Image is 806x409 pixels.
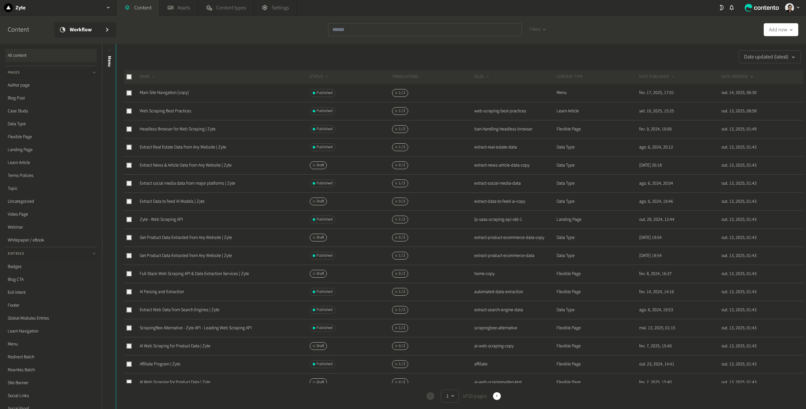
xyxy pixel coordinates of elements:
[317,180,333,186] span: Published
[721,180,757,187] time: out. 13, 2025, 01:43
[474,174,556,192] td: extract-social-media-data
[5,118,97,130] a: Data Type
[70,26,99,34] span: Workflow
[721,144,757,150] time: out. 13, 2025, 01:43
[140,180,235,187] a: Extract social media data from major platforms | Zyte
[140,343,210,349] a: AI Web Scraping for Product Data | Zyte
[721,108,757,114] time: out. 13, 2025, 08:58
[317,108,333,114] span: Published
[399,271,405,277] span: 0 / 2
[140,216,183,223] a: Zyte - Web Scraping API
[140,108,191,114] a: Web Scraping Best Practices
[140,198,205,205] a: Extract Data to feed AI Models | Zyte
[399,325,405,331] span: 1 / 2
[317,379,324,385] span: Draft
[474,301,556,319] td: extract-search-engine-data
[556,301,639,319] td: Data Type
[639,252,662,259] time: [DATE] 19:54
[317,217,333,222] span: Published
[639,180,673,187] time: ago. 6, 2024, 20:04
[140,252,232,259] a: Get Product Data Extracted from Any Website | Zyte
[639,74,676,80] button: DATE PUBLISHED
[639,307,673,313] time: ago. 6, 2024, 19:53
[5,312,97,325] a: Global Modules Entries
[556,283,639,301] td: Flexible Page
[4,3,13,12] img: Zyte
[474,373,556,391] td: ai-web-scrapingvideo-test
[5,234,97,247] a: Whitepaper / eBook
[474,229,556,247] td: extract-product-ecommerce-data-copy
[140,289,184,295] a: AI Parsing and Extraction
[399,307,405,313] span: 1 / 2
[721,216,757,223] time: out. 13, 2025, 01:43
[5,79,97,92] a: Author page
[556,210,639,229] td: Landing Page
[317,90,333,96] span: Published
[5,351,97,363] a: Redirect Batch
[721,252,757,259] time: out. 13, 2025, 01:43
[5,389,97,402] a: Social Links
[556,192,639,210] td: Data Type
[556,247,639,265] td: Data Type
[556,102,639,120] td: Learn Article
[529,26,540,33] span: Filters
[721,89,757,96] time: out. 14, 2025, 06:30
[721,271,757,277] time: out. 13, 2025, 01:43
[54,22,116,37] a: Workflow
[785,3,794,12] img: Vinicius Machado
[317,307,333,313] span: Published
[15,4,25,12] h2: Zyte
[721,162,757,169] time: out. 13, 2025, 01:43
[317,144,333,150] span: Published
[5,49,97,62] a: All content
[474,156,556,174] td: extract-news-article-data-copy
[639,126,672,132] time: fev. 9, 2024, 10:06
[392,70,474,84] th: Translations
[140,271,249,277] a: Full-Stack Web Scraping API & Data Extraction Services | Zyte
[474,337,556,355] td: ai-web-scraping-copy
[317,162,324,168] span: Draft
[317,361,333,367] span: Published
[5,273,97,286] a: Blog CTA
[556,355,639,373] td: Flexible Page
[317,325,333,331] span: Published
[639,234,662,241] time: [DATE] 19:54
[721,198,757,205] time: out. 13, 2025, 01:43
[5,221,97,234] a: Webinar
[140,144,226,150] a: Extract Real Estate Data from Any Website | Zyte
[461,392,487,400] span: of 50 pages
[310,74,329,80] button: STATUS
[474,74,490,80] button: SLUG
[639,289,674,295] time: fev. 14, 2024, 14:16
[399,199,405,204] span: 0 / 2
[5,105,97,118] a: Case Study
[5,156,97,169] a: Learn Article
[556,229,639,247] td: Data Type
[140,89,189,96] a: Main Site Navigation [copy]
[5,208,97,221] a: Video Page
[5,182,97,195] a: Topic
[556,337,639,355] td: Flexible Page
[317,343,324,349] span: Draft
[317,271,324,277] span: Draft
[441,390,459,403] button: 1
[140,234,232,241] a: Get Product Data Extracted from Any Website | Zyte
[639,325,675,331] time: mai. 13, 2025, 01:15
[474,265,556,283] td: home-copy
[317,126,333,132] span: Published
[524,23,552,36] button: Filters
[106,56,113,67] span: Menu
[639,216,674,223] time: out. 29, 2024, 12:44
[474,138,556,156] td: extract-real-estate-data
[474,210,556,229] td: lp-saas-scraping-api-old-1
[5,143,97,156] a: Landing Page
[721,325,757,331] time: out. 13, 2025, 01:43
[639,198,673,205] time: ago. 6, 2024, 19:46
[721,74,754,80] button: DATE UPDATED
[272,4,289,12] span: Settings
[639,379,672,385] time: fev. 7, 2025, 15:40
[474,102,556,120] td: web-scraping-best-practices
[5,130,97,143] a: Flexible Page
[399,144,405,150] span: 1 / 2
[399,180,405,186] span: 1 / 2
